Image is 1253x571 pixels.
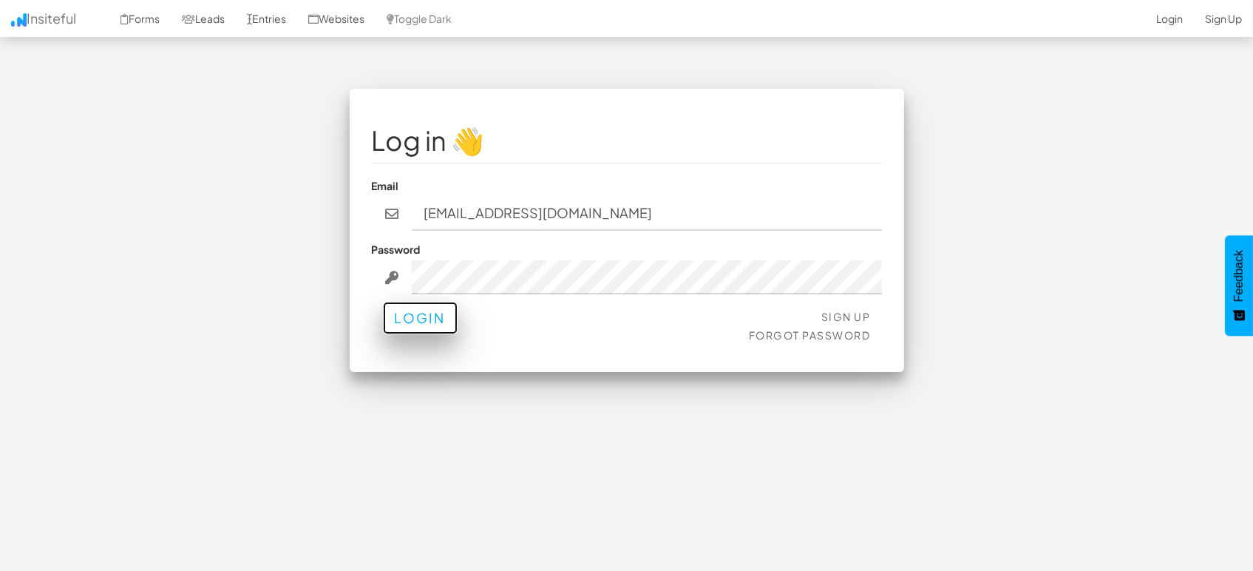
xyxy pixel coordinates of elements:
button: Feedback - Show survey [1225,235,1253,336]
input: john@doe.com [412,197,882,231]
a: Forgot Password [749,328,871,342]
button: Login [383,302,458,334]
span: Feedback [1232,250,1246,302]
a: Sign Up [821,310,871,323]
img: icon.png [11,13,27,27]
label: Email [372,178,399,193]
h1: Log in 👋 [372,126,882,155]
label: Password [372,242,421,257]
